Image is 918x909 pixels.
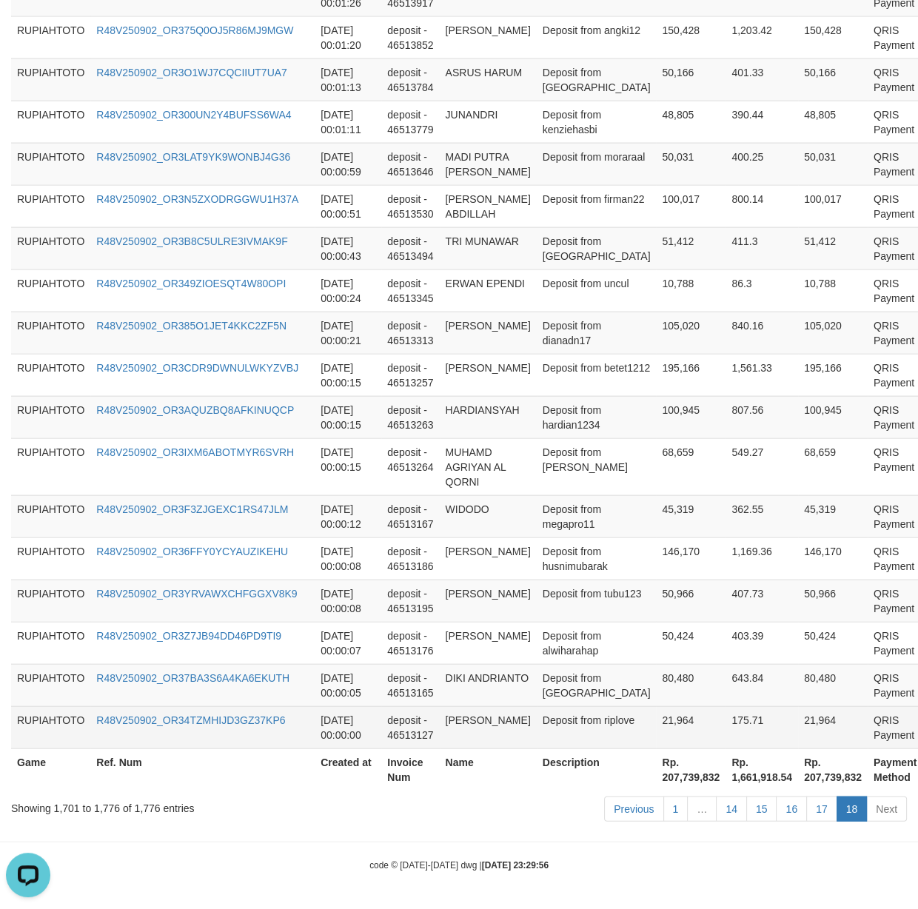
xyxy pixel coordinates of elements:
[315,269,381,312] td: [DATE] 00:00:24
[537,706,657,748] td: Deposit from riplove
[96,278,286,289] a: R48V250902_OR349ZIOESQT4W80OPI
[96,446,294,458] a: R48V250902_OR3IXM6ABOTMYR6SVRH
[798,664,868,706] td: 80,480
[866,796,907,822] a: Next
[798,495,868,537] td: 45,319
[315,438,381,495] td: [DATE] 00:00:15
[315,185,381,227] td: [DATE] 00:00:51
[315,312,381,354] td: [DATE] 00:00:21
[440,495,537,537] td: WIDODO
[381,185,439,227] td: deposit - 46513530
[537,438,657,495] td: Deposit from [PERSON_NAME]
[798,16,868,58] td: 150,428
[798,622,868,664] td: 50,424
[440,664,537,706] td: DIKI ANDRIANTO
[726,580,798,622] td: 407.73
[315,101,381,143] td: [DATE] 00:01:11
[537,622,657,664] td: Deposit from alwiharahap
[656,537,726,580] td: 146,170
[381,16,439,58] td: deposit - 46513852
[315,143,381,185] td: [DATE] 00:00:59
[726,664,798,706] td: 643.84
[381,227,439,269] td: deposit - 46513494
[315,58,381,101] td: [DATE] 00:01:13
[537,354,657,396] td: Deposit from betet1212
[726,185,798,227] td: 800.14
[798,312,868,354] td: 105,020
[96,714,285,726] a: R48V250902_OR34TZMHIJD3GZ37KP6
[315,495,381,537] td: [DATE] 00:00:12
[776,796,807,822] a: 16
[798,706,868,748] td: 21,964
[440,537,537,580] td: [PERSON_NAME]
[11,227,90,269] td: RUPIAHTOTO
[746,796,777,822] a: 15
[482,860,549,871] strong: [DATE] 23:29:56
[537,664,657,706] td: Deposit from [GEOGRAPHIC_DATA]
[11,438,90,495] td: RUPIAHTOTO
[687,796,717,822] a: …
[537,143,657,185] td: Deposit from moraraal
[726,396,798,438] td: 807.56
[381,312,439,354] td: deposit - 46513313
[381,706,439,748] td: deposit - 46513127
[96,320,287,332] a: R48V250902_OR385O1JET4KKC2ZF5N
[798,143,868,185] td: 50,031
[726,227,798,269] td: 411.3
[656,269,726,312] td: 10,788
[315,396,381,438] td: [DATE] 00:00:15
[381,101,439,143] td: deposit - 46513779
[90,748,315,791] th: Ref. Num
[656,580,726,622] td: 50,966
[96,67,287,78] a: R48V250902_OR3O1WJ7CQCIIUT7UA7
[440,396,537,438] td: HARDIANSYAH
[440,143,537,185] td: MADI PUTRA [PERSON_NAME]
[726,269,798,312] td: 86.3
[96,588,297,600] a: R48V250902_OR3YRVAWXCHFGGXV8K9
[537,185,657,227] td: Deposit from firman22
[726,537,798,580] td: 1,169.36
[11,269,90,312] td: RUPIAHTOTO
[11,143,90,185] td: RUPIAHTOTO
[440,269,537,312] td: ERWAN EPENDI
[440,101,537,143] td: JUNANDRI
[96,24,293,36] a: R48V250902_OR375Q0OJ5R86MJ9MGW
[96,546,288,557] a: R48V250902_OR36FFY0YCYAUZIKEHU
[315,706,381,748] td: [DATE] 00:00:00
[440,438,537,495] td: MUHAMD AGRIYAN AL QORNI
[315,227,381,269] td: [DATE] 00:00:43
[656,58,726,101] td: 50,166
[798,269,868,312] td: 10,788
[656,143,726,185] td: 50,031
[369,860,549,871] small: code © [DATE]-[DATE] dwg |
[381,354,439,396] td: deposit - 46513257
[96,672,289,684] a: R48V250902_OR37BA3S6A4KA6EKUTH
[11,706,90,748] td: RUPIAHTOTO
[381,537,439,580] td: deposit - 46513186
[381,664,439,706] td: deposit - 46513165
[798,185,868,227] td: 100,017
[440,312,537,354] td: [PERSON_NAME]
[440,748,537,791] th: Name
[604,796,663,822] a: Previous
[315,664,381,706] td: [DATE] 00:00:05
[537,269,657,312] td: Deposit from uncul
[11,495,90,537] td: RUPIAHTOTO
[96,235,287,247] a: R48V250902_OR3B8C5ULRE3IVMAK9F
[656,622,726,664] td: 50,424
[381,58,439,101] td: deposit - 46513784
[798,396,868,438] td: 100,945
[656,438,726,495] td: 68,659
[656,354,726,396] td: 195,166
[440,16,537,58] td: [PERSON_NAME]
[440,354,537,396] td: [PERSON_NAME]
[656,312,726,354] td: 105,020
[11,664,90,706] td: RUPIAHTOTO
[726,438,798,495] td: 549.27
[11,185,90,227] td: RUPIAHTOTO
[537,396,657,438] td: Deposit from hardian1234
[656,101,726,143] td: 48,805
[537,16,657,58] td: Deposit from angki12
[726,495,798,537] td: 362.55
[656,706,726,748] td: 21,964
